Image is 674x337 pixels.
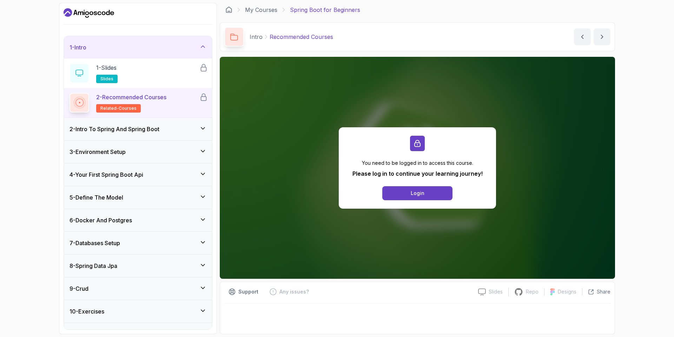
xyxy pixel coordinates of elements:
[70,262,117,270] h3: 8 - Spring Data Jpa
[70,148,126,156] h3: 3 - Environment Setup
[70,125,159,133] h3: 2 - Intro To Spring And Spring Boot
[238,288,258,295] p: Support
[64,255,212,277] button: 8-Spring Data Jpa
[70,284,88,293] h3: 9 - Crud
[64,209,212,231] button: 6-Docker And Postgres
[96,93,166,101] p: 2 - Recommended Courses
[224,286,263,297] button: Support button
[558,288,576,295] p: Designs
[245,6,277,14] a: My Courses
[70,170,143,179] h3: 4 - Your First Spring Boot Api
[250,33,263,41] p: Intro
[64,277,212,300] button: 9-Crud
[582,288,610,295] button: Share
[70,43,86,52] h3: 1 - Intro
[352,169,483,178] p: Please log in to continue your learning journey!
[70,307,104,316] h3: 10 - Exercises
[64,163,212,186] button: 4-Your First Spring Boot Api
[64,118,212,140] button: 2-Intro To Spring And Spring Boot
[225,6,232,13] a: Dashboard
[64,36,212,59] button: 1-Intro
[64,141,212,163] button: 3-Environment Setup
[64,186,212,209] button: 5-Define The Model
[352,160,483,167] p: You need to be logged in to access this course.
[64,7,114,19] a: Dashboard
[574,28,591,45] button: previous content
[597,288,610,295] p: Share
[526,288,538,295] p: Repo
[100,76,113,82] span: slides
[70,216,132,224] h3: 6 - Docker And Postgres
[489,288,503,295] p: Slides
[594,28,610,45] button: next content
[270,33,333,41] p: Recommended Courses
[382,186,452,200] button: Login
[279,288,309,295] p: Any issues?
[70,63,206,83] button: 1-Slidesslides
[100,106,137,111] span: related-courses
[411,190,424,197] div: Login
[96,63,117,72] p: 1 - Slides
[290,6,360,14] p: Spring Boot for Beginners
[64,300,212,323] button: 10-Exercises
[64,232,212,254] button: 7-Databases Setup
[70,239,120,247] h3: 7 - Databases Setup
[70,93,206,113] button: 2-Recommended Coursesrelated-courses
[70,193,123,202] h3: 5 - Define The Model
